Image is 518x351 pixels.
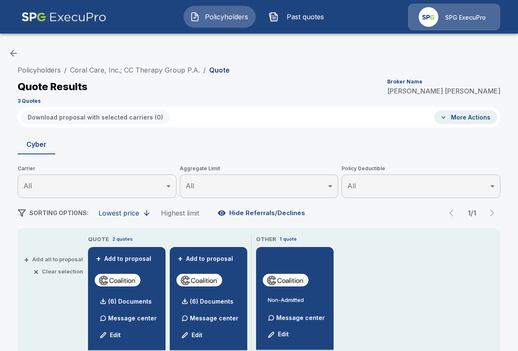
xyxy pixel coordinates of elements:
a: Coral Care, Inc.; CC Therapy Group P.A. [70,66,200,74]
button: +Add all to proposal [26,257,83,262]
img: coalitioncyber [266,274,305,286]
p: 1 [280,236,282,243]
p: Quote [209,67,230,73]
img: AA Logo [21,4,106,30]
span: All [186,182,194,190]
img: Past quotes Icon [269,12,279,22]
button: ×Clear selection [35,269,83,274]
span: All [23,182,32,190]
button: +Add to proposal [176,254,235,263]
p: (6) Documents [108,299,152,304]
button: Edit [96,327,125,343]
p: 2 quotes [112,236,133,243]
span: Policy Deductible [342,164,500,173]
p: OTHER [256,235,276,244]
button: Past quotes IconPast quotes [262,6,334,28]
li: / [203,65,206,75]
button: Cyber [18,134,55,154]
p: quote [283,236,297,243]
p: Broker Name [387,79,422,84]
p: 1 / 1 [464,210,480,216]
span: + [24,257,29,262]
p: Message center [276,313,325,322]
span: Carrier [18,164,176,173]
span: Policyholders [203,12,249,22]
p: (6) Documents [190,299,233,304]
div: Lowest price [98,209,139,217]
button: Edit [178,327,207,343]
img: Policyholders Icon [190,12,200,22]
p: Message center [108,314,157,322]
p: Message center [190,314,238,322]
span: + [178,256,183,262]
a: Policyholders [18,66,61,74]
p: QUOTE [88,235,109,244]
p: [PERSON_NAME] [PERSON_NAME] [387,88,500,94]
a: Agency IconSPG ExecuPro [408,4,500,30]
button: +Add to proposal [95,254,153,263]
p: SPG ExecuPro [445,13,486,22]
img: Agency Icon [419,7,438,27]
span: SORTING OPTIONS: [29,209,88,216]
nav: breadcrumb [18,65,230,75]
p: 3 Quotes [18,99,41,104]
span: + [96,256,101,262]
span: × [34,269,39,274]
p: Non-Admitted [268,297,327,303]
button: Download proposal with selected carriers (0) [21,110,170,124]
span: All [347,182,356,190]
button: Edit [264,326,293,343]
button: Policyholders IconPolicyholders [184,6,256,28]
img: coalitioncyber [180,274,219,286]
img: coalitioncyber [98,274,137,286]
button: Hide Referrals/Declines [216,205,308,221]
div: Highest limit [161,209,199,217]
li: / [64,65,67,75]
span: Past quotes [282,12,328,22]
p: Quote Results [18,82,88,92]
button: More Actions [434,110,497,124]
span: Aggregate Limit [180,164,339,173]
